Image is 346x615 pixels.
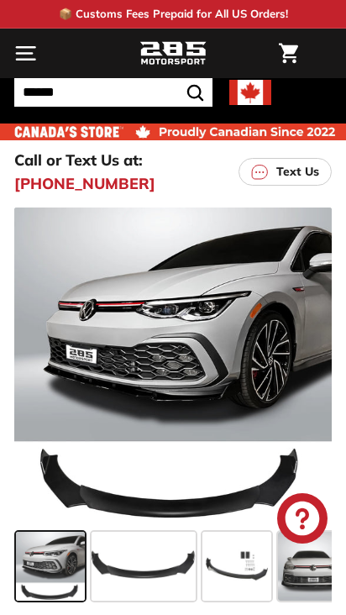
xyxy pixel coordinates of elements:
[276,163,319,181] p: Text Us
[270,29,307,77] a: Cart
[59,6,288,23] p: 📦 Customs Fees Prepaid for All US Orders!
[14,172,155,195] a: [PHONE_NUMBER]
[139,39,207,68] img: Logo_285_Motorsport_areodynamics_components
[239,158,332,186] a: Text Us
[272,493,333,548] inbox-online-store-chat: Shopify online store chat
[14,78,212,107] input: Search
[14,149,143,171] p: Call or Text Us at:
